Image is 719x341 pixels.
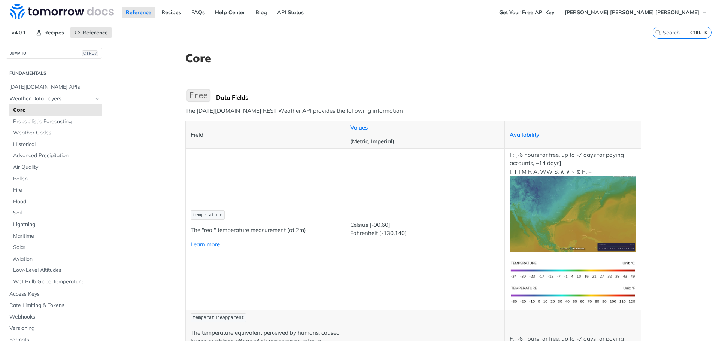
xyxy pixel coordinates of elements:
span: Soil [13,209,100,217]
span: [DATE][DOMAIN_NAME] APIs [9,83,100,91]
a: Solar [9,242,102,253]
div: Data Fields [216,94,641,101]
a: Reference [70,27,112,38]
span: Expand image [510,266,636,273]
button: JUMP TOCTRL-/ [6,48,102,59]
h1: Core [185,51,641,65]
p: Celsius [-90,60] Fahrenheit [-130,140] [350,221,500,238]
a: Reference [122,7,155,18]
a: Probabilistic Forecasting [9,116,102,127]
p: (Metric, Imperial) [350,137,500,146]
span: Solar [13,244,100,251]
a: Weather Codes [9,127,102,138]
span: Probabilistic Forecasting [13,118,100,125]
p: The "real" temperature measurement (at 2m) [191,226,340,235]
span: Lightning [13,221,100,228]
img: temperature-us [510,283,636,308]
a: Historical [9,139,102,150]
a: Rate Limiting & Tokens [6,300,102,311]
a: Maritime [9,231,102,242]
a: Air Quality [9,162,102,173]
span: Weather Data Layers [9,95,92,103]
svg: Search [655,30,661,36]
span: Expand image [510,210,636,217]
span: Access Keys [9,290,100,298]
span: Flood [13,198,100,205]
p: Field [191,131,340,139]
span: Rate Limiting & Tokens [9,302,100,309]
a: [DATE][DOMAIN_NAME] APIs [6,82,102,93]
a: Get Your Free API Key [495,7,559,18]
span: Aviation [13,255,100,263]
a: Blog [251,7,271,18]
a: Fire [9,185,102,196]
img: temperature [510,176,636,252]
a: Access Keys [6,289,102,300]
span: temperatureApparent [193,315,244,320]
span: Versioning [9,325,100,332]
a: Advanced Precipitation [9,150,102,161]
span: CTRL-/ [82,50,98,56]
a: Wet Bulb Globe Temperature [9,276,102,287]
a: Recipes [32,27,68,38]
a: Lightning [9,219,102,230]
a: Aviation [9,253,102,265]
span: v4.0.1 [7,27,30,38]
span: Maritime [13,232,100,240]
a: Versioning [6,323,102,334]
a: Help Center [211,7,249,18]
kbd: CTRL-K [688,29,709,36]
a: Core [9,104,102,116]
a: Learn more [191,241,220,248]
span: Expand image [510,291,636,298]
span: Pollen [13,175,100,183]
span: Wet Bulb Globe Temperature [13,278,100,286]
span: temperature [193,213,222,218]
button: Hide subpages for Weather Data Layers [94,96,100,102]
p: The [DATE][DOMAIN_NAME] REST Weather API provides the following information [185,107,641,115]
span: Core [13,106,100,114]
img: Tomorrow.io Weather API Docs [10,4,114,19]
span: Fire [13,186,100,194]
span: Historical [13,141,100,148]
a: Soil [9,207,102,219]
a: Values [350,124,368,131]
a: Availability [510,131,539,138]
span: Webhooks [9,313,100,321]
a: Recipes [157,7,185,18]
span: Recipes [44,29,64,36]
span: [PERSON_NAME] [PERSON_NAME] [PERSON_NAME] [565,9,699,16]
span: Weather Codes [13,129,100,137]
a: Webhooks [6,311,102,323]
h2: Fundamentals [6,70,102,77]
a: API Status [273,7,308,18]
a: FAQs [187,7,209,18]
span: Advanced Precipitation [13,152,100,159]
a: Low-Level Altitudes [9,265,102,276]
a: Pollen [9,173,102,185]
span: Low-Level Altitudes [13,267,100,274]
span: Air Quality [13,164,100,171]
p: F: [-6 hours for free, up to -7 days for paying accounts, +14 days] I: T I M R A: WW S: ∧ ∨ ~ ⧖ P: + [510,151,636,252]
a: Flood [9,196,102,207]
span: Reference [82,29,108,36]
img: temperature-si [510,258,636,283]
a: Weather Data LayersHide subpages for Weather Data Layers [6,93,102,104]
button: [PERSON_NAME] [PERSON_NAME] [PERSON_NAME] [561,7,712,18]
